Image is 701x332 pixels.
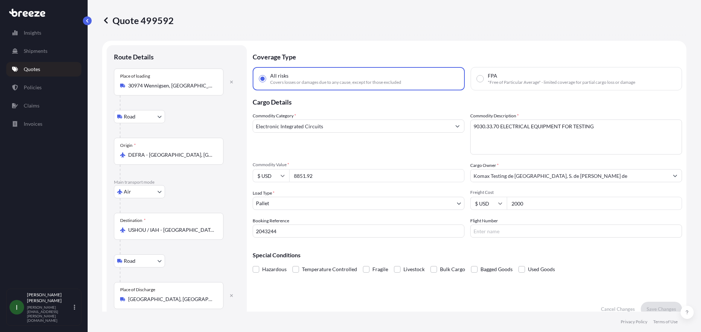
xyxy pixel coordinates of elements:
[24,66,40,73] p: Quotes
[259,75,266,82] input: All risksCovers losses or damages due to any cause, except for those excluded
[120,73,150,79] div: Place of loading
[403,264,425,275] span: Livestock
[470,190,682,195] span: Freight Cost
[488,72,497,79] span: FPA
[120,287,155,293] div: Place of Discharge
[6,44,81,58] a: Shipments
[253,112,296,120] label: Commodity Category
[6,98,81,113] a: Claims
[507,197,682,210] input: Enter amount
[641,302,682,316] button: Save Changes
[270,72,288,79] span: All risks
[253,162,464,168] span: Commodity Value
[302,264,357,275] span: Temperature Controlled
[6,62,81,77] a: Quotes
[6,117,81,131] a: Invoices
[470,217,498,224] label: Flight Number
[595,302,641,316] button: Cancel Changes
[24,120,42,128] p: Invoices
[253,252,682,258] p: Special Conditions
[451,120,464,133] button: Show suggestions
[253,190,275,197] span: Load Type
[256,200,269,207] span: Pallet
[253,45,682,67] p: Coverage Type
[114,110,165,123] button: Select transport
[114,52,154,61] p: Route Details
[128,296,214,303] input: Place of Discharge
[253,197,464,210] button: Pallet
[262,264,287,275] span: Hazardous
[124,113,135,120] span: Road
[253,90,682,112] p: Cargo Details
[128,151,214,159] input: Origin
[528,264,555,275] span: Used Goods
[128,226,214,234] input: Destination
[470,224,682,238] input: Enter name
[289,169,464,182] input: Type amount
[114,185,165,198] button: Select transport
[477,75,483,82] input: FPA"Free of Particular Average" - limited coverage for partial cargo loss or damage
[488,79,635,85] span: "Free of Particular Average" - limited coverage for partial cargo loss or damage
[270,79,401,85] span: Covers losses or damages due to any cause, except for those excluded
[253,224,464,238] input: Your internal reference
[24,102,39,109] p: Claims
[471,169,669,182] input: Full name
[6,80,81,95] a: Policies
[120,218,146,223] div: Destination
[27,292,72,304] p: [PERSON_NAME] [PERSON_NAME]
[653,319,678,325] a: Terms of Use
[124,188,131,195] span: Air
[24,47,47,55] p: Shipments
[601,305,635,313] p: Cancel Changes
[124,257,135,265] span: Road
[114,179,240,185] p: Main transport mode
[621,319,647,325] a: Privacy Policy
[253,120,451,133] input: Select a commodity type
[440,264,465,275] span: Bulk Cargo
[480,264,513,275] span: Bagged Goods
[27,305,72,323] p: [PERSON_NAME][EMAIL_ADDRESS][PERSON_NAME][DOMAIN_NAME]
[16,304,18,311] span: I
[24,84,42,91] p: Policies
[128,82,214,89] input: Place of loading
[24,29,41,36] p: Insights
[114,254,165,267] button: Select transport
[669,169,682,182] button: Show suggestions
[470,112,519,120] label: Commodity Description
[470,120,682,155] textarea: 9030.33.70 ELECTRICAL EQUIPMENT FOR TESTING
[102,15,174,26] p: Quote 499592
[470,162,499,169] label: Cargo Owner
[647,305,676,313] p: Save Changes
[253,217,289,224] label: Booking Reference
[120,142,136,148] div: Origin
[372,264,388,275] span: Fragile
[6,26,81,40] a: Insights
